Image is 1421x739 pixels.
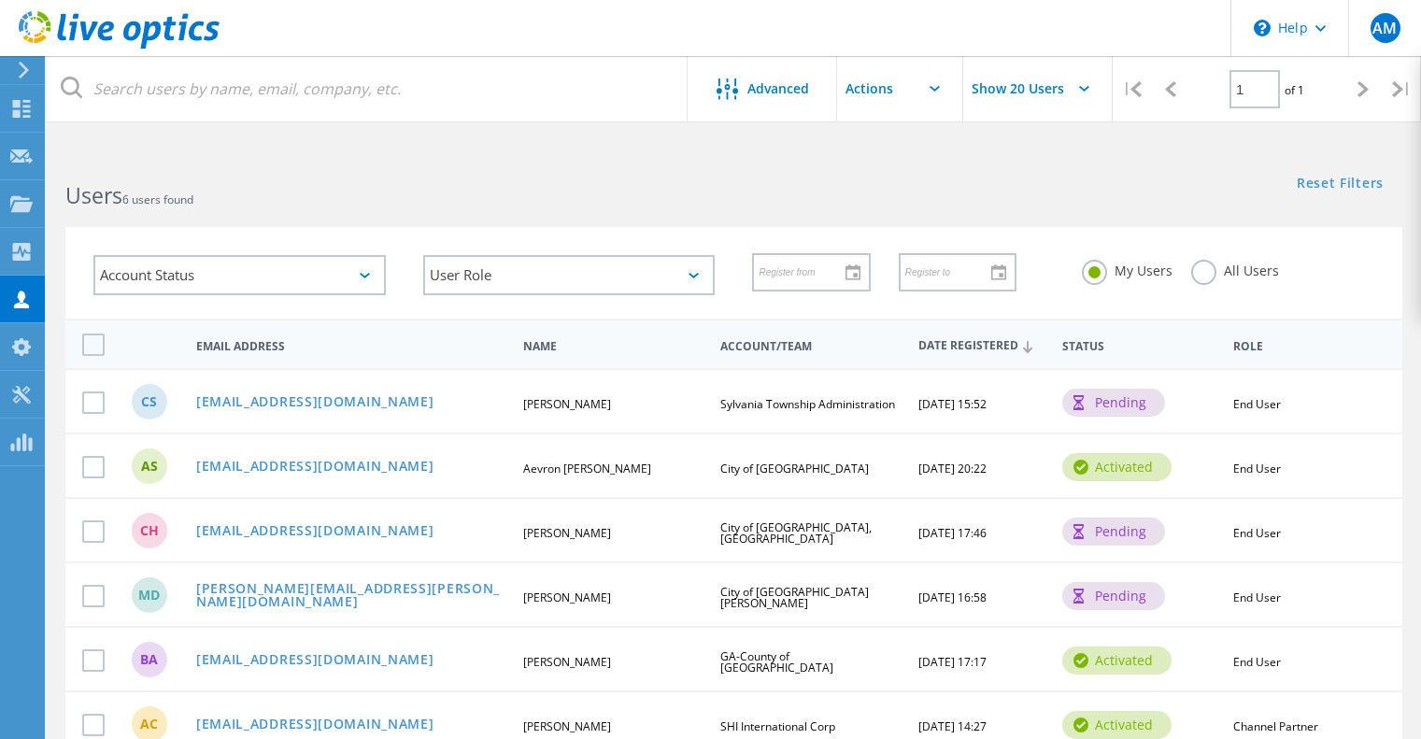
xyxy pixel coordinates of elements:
input: Search users by name, email, company, etc. [47,56,689,121]
div: activated [1062,647,1172,675]
span: 6 users found [122,192,193,207]
span: CH [140,524,159,537]
span: of 1 [1285,82,1304,98]
label: All Users [1191,260,1279,277]
a: [EMAIL_ADDRESS][DOMAIN_NAME] [196,653,434,669]
span: Channel Partner [1233,718,1318,734]
span: [PERSON_NAME] [523,396,611,412]
a: [EMAIL_ADDRESS][DOMAIN_NAME] [196,460,434,476]
span: [DATE] 16:58 [918,590,987,605]
a: [EMAIL_ADDRESS][DOMAIN_NAME] [196,718,434,733]
label: My Users [1082,260,1172,277]
div: activated [1062,453,1172,481]
span: End User [1233,654,1281,670]
span: Role [1233,341,1335,352]
div: | [1383,56,1421,122]
span: Aevron [PERSON_NAME] [523,461,651,476]
span: [DATE] 20:22 [918,461,987,476]
span: Advanced [747,82,809,95]
span: [PERSON_NAME] [523,654,611,670]
span: BA [140,653,158,666]
svg: \n [1254,20,1271,36]
span: End User [1233,461,1281,476]
span: AC [140,718,158,731]
a: [EMAIL_ADDRESS][DOMAIN_NAME] [196,395,434,411]
span: AM [1372,21,1397,36]
a: [EMAIL_ADDRESS][DOMAIN_NAME] [196,524,434,540]
span: [DATE] 17:46 [918,525,987,541]
input: Register from [754,254,855,290]
div: Account Status [93,255,386,295]
span: GA-County of [GEOGRAPHIC_DATA] [720,648,833,675]
span: CS [141,395,157,408]
span: Date Registered [918,340,1046,352]
span: End User [1233,396,1281,412]
span: City of [GEOGRAPHIC_DATA][PERSON_NAME] [720,584,869,611]
span: Sylvania Township Administration [720,396,895,412]
span: End User [1233,590,1281,605]
div: pending [1062,389,1165,417]
div: User Role [423,255,716,295]
span: [DATE] 17:17 [918,654,987,670]
span: [DATE] 15:52 [918,396,987,412]
span: Name [523,341,705,352]
div: pending [1062,582,1165,610]
span: City of [GEOGRAPHIC_DATA] [720,461,869,476]
span: [PERSON_NAME] [523,525,611,541]
a: Reset Filters [1297,177,1384,192]
b: Users [65,180,122,210]
a: [PERSON_NAME][EMAIL_ADDRESS][PERSON_NAME][DOMAIN_NAME] [196,582,507,611]
div: | [1113,56,1151,122]
span: AS [141,460,158,473]
span: City of [GEOGRAPHIC_DATA], [GEOGRAPHIC_DATA] [720,519,872,547]
span: [DATE] 14:27 [918,718,987,734]
span: MD [138,589,160,602]
span: Email Address [196,341,507,352]
span: SHI International Corp [720,718,835,734]
div: pending [1062,518,1165,546]
span: Account/Team [720,341,902,352]
span: Status [1062,341,1217,352]
span: [PERSON_NAME] [523,718,611,734]
div: activated [1062,711,1172,739]
span: End User [1233,525,1281,541]
span: [PERSON_NAME] [523,590,611,605]
a: Live Optics Dashboard [19,39,220,52]
input: Register to [901,254,1002,290]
